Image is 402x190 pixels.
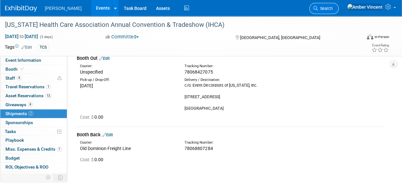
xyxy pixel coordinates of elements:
[0,136,67,145] a: Playbook
[185,77,280,83] div: Delivery / Destination:
[5,120,33,125] span: Sponsorships
[0,56,67,65] a: Event Information
[185,64,306,69] div: Tracking Number:
[102,132,113,137] a: Edit
[77,131,384,138] div: Booth Back
[185,140,306,145] div: Tracking Number:
[5,5,37,12] img: ExhibitDay
[80,157,94,162] span: Cost: $
[80,77,175,83] div: Pick-up / Drop-Off:
[28,102,33,107] span: 4
[80,115,106,120] span: 0.00
[5,84,51,89] span: Travel Reservations
[5,93,51,98] span: Asset Reservations
[374,35,389,39] div: In-Person
[38,44,49,51] div: TCS
[80,157,106,162] span: 0.00
[0,127,67,136] a: Tasks
[0,145,67,154] a: Misc. Expenses & Credits1
[5,102,33,107] span: Giveaways
[185,146,213,151] span: 78068807284
[3,19,356,31] div: [US_STATE] Health Care Association Annual Convention & Tradeshow (IHCA)
[39,35,53,39] span: (3 days)
[54,173,67,182] td: Toggle Event Tabs
[0,118,67,127] a: Sponsorships
[333,33,389,43] div: Event Format
[185,83,280,111] div: c/o: Event Decorators of [US_STATE], Inc. [STREET_ADDRESS] [GEOGRAPHIC_DATA]
[20,67,24,71] i: Booth reservation complete
[0,100,67,109] a: Giveaways4
[45,6,82,11] span: [PERSON_NAME]
[5,164,48,170] span: ROI, Objectives & ROO
[17,75,21,80] span: 4
[57,147,62,152] span: 1
[309,3,339,14] a: Search
[99,56,110,61] a: Edit
[5,58,41,63] span: Event Information
[318,6,333,11] span: Search
[80,140,175,145] div: Courier:
[0,172,67,180] a: Attachments3
[19,34,25,39] span: to
[367,34,373,39] img: Format-Inperson.png
[28,111,33,116] span: 2
[21,45,32,50] a: Edit
[0,65,67,74] a: Booth
[0,83,67,91] a: Travel Reservations1
[347,4,383,11] img: Amber Vincent
[5,111,33,116] span: Shipments
[80,83,175,89] div: [DATE]
[185,69,213,75] span: 78068427075
[5,173,37,178] span: Attachments
[5,67,25,72] span: Booth
[0,163,67,171] a: ROI, Objectives & ROO
[57,75,62,81] span: Potential Scheduling Conflict -- at least one attendee is tagged in another overlapping event.
[5,155,20,161] span: Budget
[0,91,67,100] a: Asset Reservations13
[80,115,94,120] span: Cost: $
[103,34,141,40] button: Committed
[240,35,320,40] span: [GEOGRAPHIC_DATA], [GEOGRAPHIC_DATA]
[5,44,32,51] td: Tags
[5,129,16,134] span: Tasks
[5,75,21,81] span: Staff
[5,34,38,39] span: [DATE] [DATE]
[33,173,37,178] span: 3
[80,145,175,152] div: Old Dominion Freight Line
[80,64,175,69] div: Courier:
[80,69,175,75] div: Unspecified
[43,173,54,182] td: Personalize Event Tab Strip
[77,55,384,62] div: Booth Out
[0,74,67,83] a: Staff4
[372,44,389,47] div: Event Rating
[46,84,51,89] span: 1
[5,146,62,152] span: Misc. Expenses & Credits
[45,93,51,98] span: 13
[0,109,67,118] a: Shipments2
[5,138,24,143] span: Playbook
[0,154,67,162] a: Budget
